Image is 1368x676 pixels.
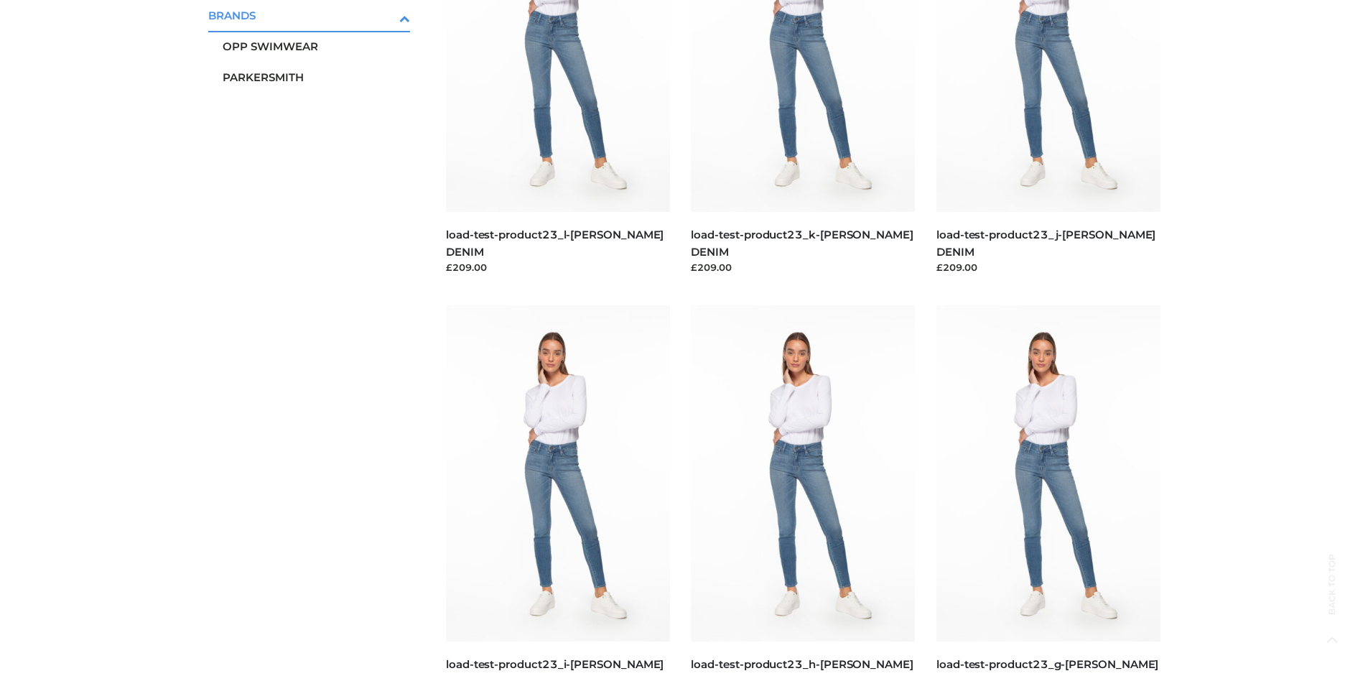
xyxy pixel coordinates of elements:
span: PARKERSMITH [223,69,411,85]
div: £209.00 [691,260,915,274]
a: load-test-product23_l-[PERSON_NAME] DENIM [446,228,664,258]
div: £209.00 [936,260,1160,274]
span: Back to top [1314,579,1350,615]
a: PARKERSMITH [223,62,411,93]
a: OPP SWIMWEAR [223,31,411,62]
div: £209.00 [446,260,670,274]
span: OPP SWIMWEAR [223,38,411,55]
a: load-test-product23_j-[PERSON_NAME] DENIM [936,228,1155,258]
a: load-test-product23_k-[PERSON_NAME] DENIM [691,228,913,258]
span: BRANDS [208,7,411,24]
